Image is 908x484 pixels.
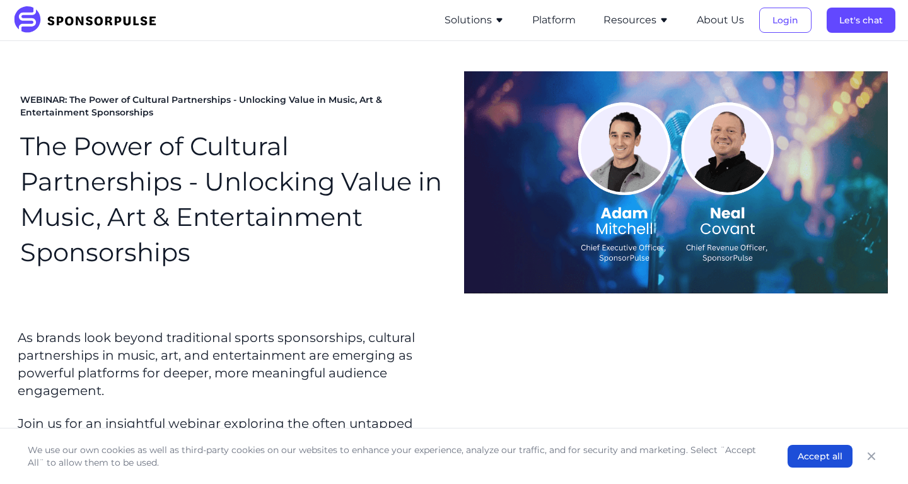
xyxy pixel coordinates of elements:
[20,129,444,270] h1: The Power of Cultural Partnerships - Unlocking Value in Music, Art & Entertainment Sponsorships
[863,447,880,465] button: Close
[445,13,504,28] button: Solutions
[18,415,444,468] p: Join us for an insightful webinar exploring the often untapped potential of sponsorships across m...
[532,13,576,28] button: Platform
[759,8,812,33] button: Login
[697,13,744,28] button: About Us
[464,71,888,293] img: Webinar header image
[13,6,166,34] img: SponsorPulse
[788,445,853,468] button: Accept all
[827,15,895,26] a: Let's chat
[18,329,444,399] p: As brands look beyond traditional sports sponsorships, cultural partnerships in music, art, and e...
[532,15,576,26] a: Platform
[759,15,812,26] a: Login
[603,13,669,28] button: Resources
[20,94,444,119] span: WEBINAR: The Power of Cultural Partnerships - Unlocking Value in Music, Art & Entertainment Spons...
[827,8,895,33] button: Let's chat
[28,444,762,469] p: We use our own cookies as well as third-party cookies on our websites to enhance your experience,...
[697,15,744,26] a: About Us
